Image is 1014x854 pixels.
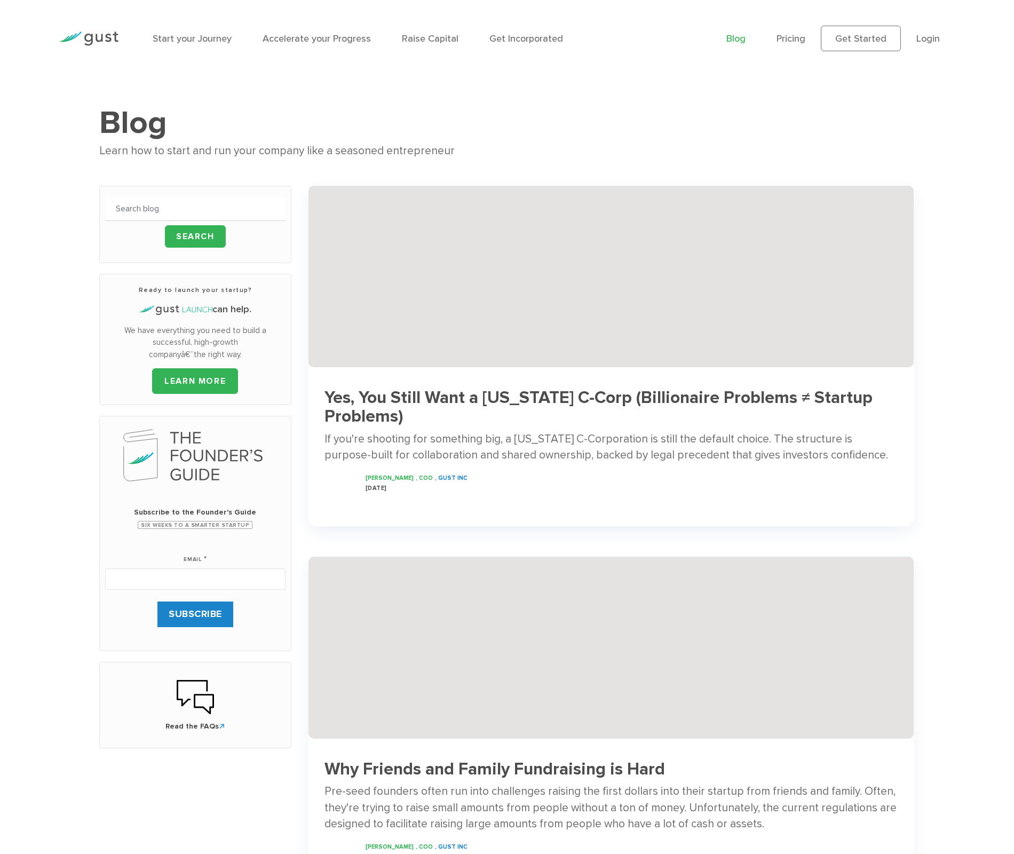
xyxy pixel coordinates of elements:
p: We have everything you need to build a successful, high-growth companyâ€”the right way. [105,325,286,361]
h4: can help. [105,303,286,317]
a: Blog [726,33,746,44]
a: Pricing [777,33,805,44]
span: , Gust INC [435,843,468,850]
span: [PERSON_NAME] [366,843,414,850]
span: Six Weeks to a Smarter Startup [138,521,252,529]
div: If you're shooting for something big, a [US_STATE] C-Corporation is still the default choice. The... [324,431,898,463]
span: , COO [416,475,433,481]
h3: Why Friends and Family Fundraising is Hard [324,760,898,779]
a: LEARN MORE [152,368,238,394]
a: Accelerate your Progress [263,33,371,44]
a: Get Incorporated [489,33,563,44]
span: Read the FAQs [110,721,280,732]
a: S Corporation Llc Startup Tax Savings Hero 745a637daab6798955651138ffe46d682c36e4ed50c581f4efd756... [308,186,914,510]
a: Get Started [821,26,901,51]
a: Read the FAQs [110,678,280,732]
h1: Blog [99,104,915,142]
span: Subscribe to the Founder's Guide [105,507,286,518]
input: SUBSCRIBE [157,602,233,627]
h3: Ready to launch your startup? [105,285,286,295]
input: Search blog [105,197,286,221]
div: Learn how to start and run your company like a seasoned entrepreneur [99,142,915,160]
h3: Yes, You Still Want a [US_STATE] C-Corp (Billionaire Problems ≠ Startup Problems) [324,389,898,426]
span: [PERSON_NAME] [366,475,414,481]
span: [DATE] [366,485,387,492]
label: Email [184,543,207,564]
span: , COO [416,843,433,850]
div: Pre-seed founders often run into challenges raising the first dollars into their startup from fri... [324,784,898,832]
a: Raise Capital [402,33,458,44]
a: Login [916,33,940,44]
img: Gust Logo [59,31,118,46]
input: Search [165,225,226,248]
span: , Gust INC [435,475,468,481]
a: Start your Journey [153,33,232,44]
